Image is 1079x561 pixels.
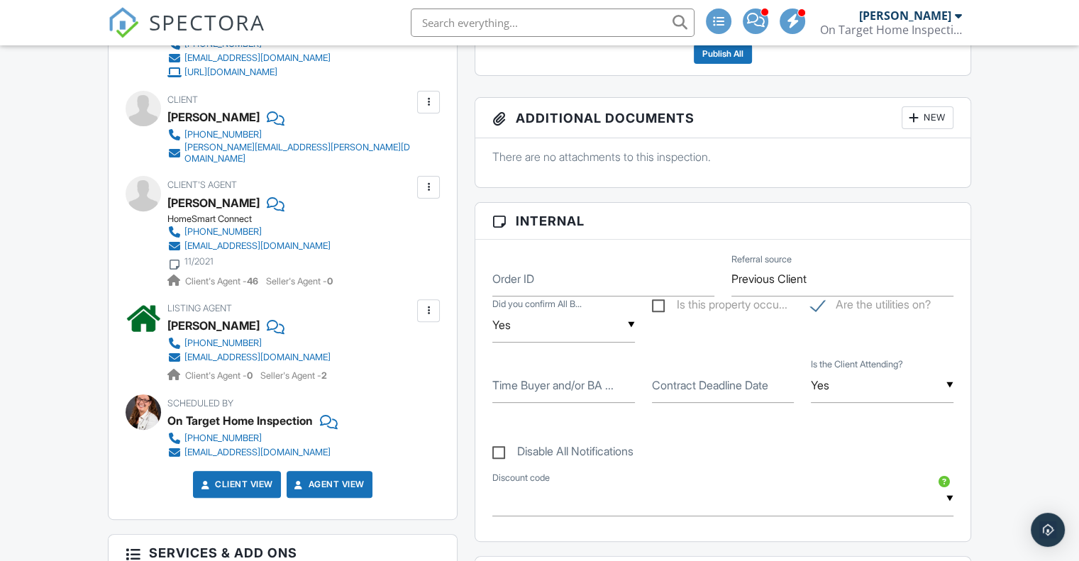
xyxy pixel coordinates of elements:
a: [PHONE_NUMBER] [167,431,331,445]
a: [PHONE_NUMBER] [167,225,331,239]
label: Is this property occupied? [652,298,787,316]
a: [URL][DOMAIN_NAME] [167,65,331,79]
span: Client's Agent - [185,276,260,287]
a: Client View [198,477,273,491]
div: [PERSON_NAME] [167,192,260,213]
a: [EMAIL_ADDRESS][DOMAIN_NAME] [167,350,331,365]
div: On Target Home Inspection [820,23,962,37]
div: [PERSON_NAME] [859,9,951,23]
strong: 0 [247,370,253,381]
h3: Additional Documents [475,98,970,138]
a: [PHONE_NUMBER] [167,128,414,142]
div: [PHONE_NUMBER] [184,226,262,238]
span: Listing Agent [167,303,232,313]
input: Contract Deadline Date [652,368,795,403]
span: Client's Agent [167,179,237,190]
div: [PHONE_NUMBER] [184,338,262,349]
div: HomeSmart Connect [167,213,342,225]
label: Referral source [731,253,792,266]
strong: 2 [321,370,327,381]
div: [EMAIL_ADDRESS][DOMAIN_NAME] [184,240,331,252]
span: Client's Agent - [185,370,255,381]
h3: Internal [475,203,970,240]
div: [EMAIL_ADDRESS][DOMAIN_NAME] [184,52,331,64]
div: [PERSON_NAME][EMAIL_ADDRESS][PERSON_NAME][DOMAIN_NAME] [184,142,414,165]
div: [URL][DOMAIN_NAME] [184,67,277,78]
label: Time Buyer and/or BA Attending [492,377,614,393]
span: Seller's Agent - [260,370,327,381]
label: Discount code [492,472,550,484]
a: [PHONE_NUMBER] [167,336,331,350]
strong: 46 [247,276,258,287]
div: [EMAIL_ADDRESS][DOMAIN_NAME] [184,352,331,363]
div: [PERSON_NAME] [167,106,260,128]
div: New [902,106,953,129]
div: [PHONE_NUMBER] [184,433,262,444]
img: The Best Home Inspection Software - Spectora [108,7,139,38]
strong: 0 [327,276,333,287]
span: SPECTORA [149,7,265,37]
label: Are the utilities on? [811,298,931,316]
label: Order ID [492,271,534,287]
div: [PERSON_NAME] [167,315,260,336]
span: Seller's Agent - [266,276,333,287]
a: SPECTORA [108,19,265,49]
div: [PHONE_NUMBER] [184,129,262,140]
div: On Target Home Inspection [167,410,313,431]
label: Disable All Notifications [492,445,633,462]
a: [EMAIL_ADDRESS][DOMAIN_NAME] [167,51,331,65]
span: Scheduled By [167,398,233,409]
a: Agent View [292,477,365,491]
p: There are no attachments to this inspection. [492,149,953,165]
a: [PERSON_NAME][EMAIL_ADDRESS][PERSON_NAME][DOMAIN_NAME] [167,142,414,165]
div: [EMAIL_ADDRESS][DOMAIN_NAME] [184,447,331,458]
input: Time Buyer and/or BA Attending [492,368,635,403]
div: 11/2021 [184,256,214,267]
span: Client [167,94,198,105]
label: Did you confirm All Buyer Names? [492,298,582,311]
label: Is the Client Attending? [811,358,903,371]
input: Search everything... [411,9,695,37]
label: Contract Deadline Date [652,377,768,393]
a: [EMAIL_ADDRESS][DOMAIN_NAME] [167,445,331,460]
div: Open Intercom Messenger [1031,513,1065,547]
a: [EMAIL_ADDRESS][DOMAIN_NAME] [167,239,331,253]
